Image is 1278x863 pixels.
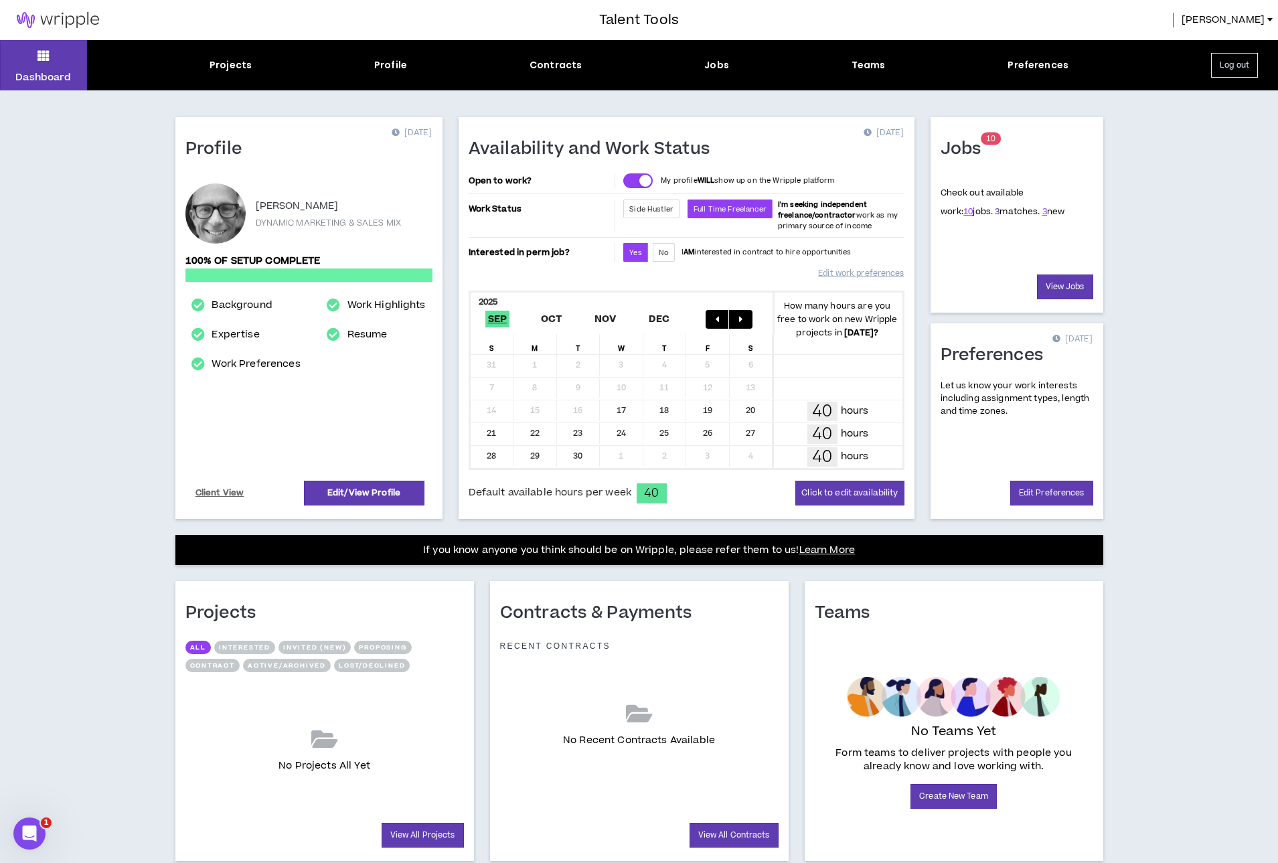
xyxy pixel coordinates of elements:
h1: Jobs [941,139,991,160]
p: If you know anyone you think should be on Wripple, please refer them to us! [423,542,855,558]
button: Active/Archived [243,659,331,672]
a: 3 [995,206,1000,218]
span: Default available hours per week [469,485,631,500]
p: Check out available work: [941,187,1065,218]
a: Edit work preferences [818,262,904,285]
p: I interested in contract to hire opportunities [682,247,852,258]
a: Resume [347,327,388,343]
p: hours [841,404,869,418]
p: Form teams to deliver projects with people you already know and love working with. [820,747,1088,773]
span: [PERSON_NAME] [1182,13,1265,27]
span: new [1042,206,1065,218]
div: Teams [852,58,886,72]
a: View All Contracts [690,823,779,848]
span: No [659,248,669,258]
p: Recent Contracts [500,641,611,651]
p: No Recent Contracts Available [563,733,715,748]
b: [DATE] ? [844,327,878,339]
p: [DATE] [392,127,432,140]
p: [PERSON_NAME] [256,198,339,214]
button: Interested [214,641,275,654]
span: Oct [538,311,565,327]
p: [DATE] [864,127,904,140]
b: 2025 [479,296,498,308]
span: matches. [995,206,1040,218]
img: empty [847,677,1060,717]
p: DYNAMIC MARKETING & SALES MIX [256,217,401,229]
div: F [686,334,730,354]
strong: AM [684,247,694,257]
a: View Jobs [1037,274,1093,299]
h3: Talent Tools [599,10,679,30]
span: work as my primary source of income [778,200,898,231]
h1: Availability and Work Status [469,139,720,160]
div: Jobs [704,58,729,72]
span: 0 [991,133,995,145]
div: S [471,334,514,354]
button: Invited (new) [278,641,351,654]
button: Click to edit availability [795,481,904,505]
p: Let us know your work interests including assignment types, length and time zones. [941,380,1093,418]
h1: Teams [815,603,880,624]
div: S [730,334,773,354]
div: W [600,334,643,354]
div: Contracts [530,58,582,72]
b: I'm seeking independent freelance/contractor [778,200,867,220]
div: Profile [374,58,407,72]
p: Dashboard [15,70,71,84]
div: T [557,334,601,354]
span: 1 [986,133,991,145]
a: Work Highlights [347,297,426,313]
button: Proposing [354,641,411,654]
button: Lost/Declined [334,659,410,672]
a: Expertise [212,327,259,343]
button: All [185,641,211,654]
p: Interested in perm job? [469,243,613,262]
h1: Profile [185,139,252,160]
a: Create New Team [910,784,997,809]
p: Open to work? [469,175,613,186]
span: Yes [629,248,641,258]
div: T [643,334,687,354]
p: [DATE] [1052,333,1093,346]
p: hours [841,449,869,464]
button: Contract [185,659,240,672]
span: jobs. [963,206,993,218]
h1: Projects [185,603,266,624]
a: 10 [963,206,973,218]
h1: Preferences [941,345,1054,366]
span: Side Hustler [629,204,673,214]
p: No Teams Yet [911,722,997,741]
h1: Contracts & Payments [500,603,702,624]
div: Projects [210,58,252,72]
a: Learn More [799,543,855,557]
span: Nov [592,311,619,327]
a: Edit Preferences [1010,481,1093,505]
sup: 10 [981,133,1001,145]
p: hours [841,426,869,441]
p: My profile show up on the Wripple platform [661,175,834,186]
div: Preferences [1008,58,1068,72]
a: Background [212,297,272,313]
div: Brian S. [185,183,246,244]
strong: WILL [698,175,715,185]
a: Client View [193,481,246,505]
span: 1 [41,817,52,828]
p: No Projects All Yet [278,759,370,773]
iframe: Intercom live chat [13,817,46,850]
div: M [513,334,557,354]
a: 3 [1042,206,1047,218]
a: Work Preferences [212,356,300,372]
p: Work Status [469,200,613,218]
p: 100% of setup complete [185,254,432,268]
p: How many hours are you free to work on new Wripple projects in [773,299,902,339]
a: View All Projects [382,823,464,848]
span: Sep [485,311,510,327]
button: Log out [1211,53,1258,78]
a: Edit/View Profile [304,481,424,505]
span: Dec [646,311,673,327]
